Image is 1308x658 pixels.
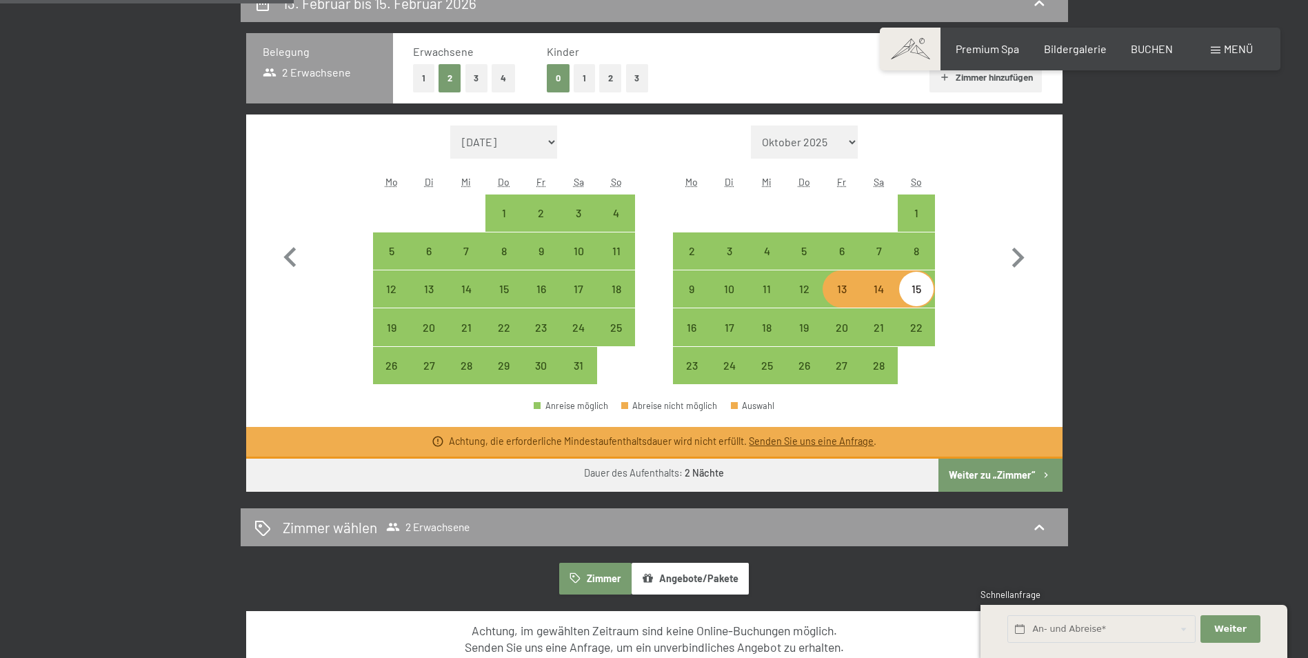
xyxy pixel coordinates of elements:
div: Anreise möglich [898,195,935,232]
div: Anreise möglich [711,232,748,270]
div: Tue Feb 24 2026 [711,347,748,384]
div: 22 [899,322,934,357]
div: Anreise möglich [485,195,523,232]
div: Tue Feb 03 2026 [711,232,748,270]
button: 2 [439,64,461,92]
div: Sun Feb 08 2026 [898,232,935,270]
div: 5 [374,246,409,280]
div: Anreise möglich [597,308,634,346]
button: 0 [547,64,570,92]
div: Sat Feb 28 2026 [861,347,898,384]
div: Anreise möglich [485,308,523,346]
div: 10 [561,246,596,280]
div: Anreise möglich [560,270,597,308]
div: 11 [749,283,784,318]
div: Sun Feb 22 2026 [898,308,935,346]
div: Anreise möglich [785,232,823,270]
abbr: Dienstag [725,176,734,188]
div: 10 [712,283,747,318]
abbr: Freitag [536,176,545,188]
div: Fri Jan 16 2026 [523,270,560,308]
div: Mon Jan 19 2026 [373,308,410,346]
div: Anreise möglich [560,347,597,384]
div: 7 [449,246,483,280]
div: 19 [374,322,409,357]
div: 20 [824,322,858,357]
div: Anreise möglich [485,347,523,384]
button: Zimmer hinzufügen [929,62,1042,92]
div: Anreise möglich [410,308,447,346]
div: 29 [487,360,521,395]
div: Anreise möglich [711,347,748,384]
div: Sun Jan 25 2026 [597,308,634,346]
div: Wed Jan 14 2026 [447,270,485,308]
div: Sat Jan 10 2026 [560,232,597,270]
div: 21 [449,322,483,357]
div: Anreise möglich [373,308,410,346]
abbr: Donnerstag [498,176,510,188]
div: 9 [524,246,559,280]
div: 12 [374,283,409,318]
div: Anreise möglich [523,308,560,346]
div: 28 [862,360,896,395]
div: 4 [749,246,784,280]
span: Menü [1224,42,1253,55]
div: Fri Feb 27 2026 [823,347,860,384]
div: 19 [787,322,821,357]
div: Anreise möglich [373,347,410,384]
div: Anreise möglich [748,270,785,308]
div: Anreise möglich [711,270,748,308]
b: 2 Nächte [685,467,724,479]
button: 4 [492,64,515,92]
div: Anreise möglich [560,308,597,346]
div: 13 [412,283,446,318]
div: Anreise möglich [534,401,608,410]
abbr: Mittwoch [461,176,471,188]
div: Anreise möglich [597,232,634,270]
div: Tue Jan 20 2026 [410,308,447,346]
abbr: Donnerstag [798,176,810,188]
div: Wed Jan 07 2026 [447,232,485,270]
div: 28 [449,360,483,395]
div: Anreise möglich [673,347,710,384]
abbr: Samstag [874,176,884,188]
div: Anreise möglich [673,270,710,308]
div: Anreise möglich [748,347,785,384]
div: 17 [712,322,747,357]
div: Achtung, die erforderliche Mindestaufenthaltsdauer wird nicht erfüllt. . [449,435,876,448]
div: Anreise möglich [447,347,485,384]
div: Sat Jan 24 2026 [560,308,597,346]
div: Tue Feb 17 2026 [711,308,748,346]
div: 17 [561,283,596,318]
div: Anreise möglich [861,232,898,270]
div: Wed Feb 11 2026 [748,270,785,308]
div: Wed Feb 25 2026 [748,347,785,384]
div: Dauer des Aufenthalts: [584,466,724,480]
div: Anreise möglich [485,270,523,308]
div: Anreise möglich [523,347,560,384]
div: 12 [787,283,821,318]
div: Anreise möglich [673,308,710,346]
div: Wed Feb 18 2026 [748,308,785,346]
div: Sat Jan 31 2026 [560,347,597,384]
div: 25 [598,322,633,357]
div: 11 [598,246,633,280]
span: Erwachsene [413,45,474,58]
div: 23 [524,322,559,357]
div: 4 [598,208,633,242]
button: Zimmer [559,563,631,595]
div: Wed Feb 04 2026 [748,232,785,270]
div: 6 [412,246,446,280]
div: 26 [374,360,409,395]
div: 18 [598,283,633,318]
button: Nächster Monat [998,126,1038,385]
abbr: Sonntag [611,176,622,188]
div: Sat Jan 03 2026 [560,195,597,232]
span: 2 Erwachsene [263,65,352,80]
div: 16 [524,283,559,318]
div: Anreise möglich [410,347,447,384]
div: Anreise möglich [410,270,447,308]
div: 18 [749,322,784,357]
div: Anreise möglich [861,347,898,384]
div: Anreise möglich [898,232,935,270]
